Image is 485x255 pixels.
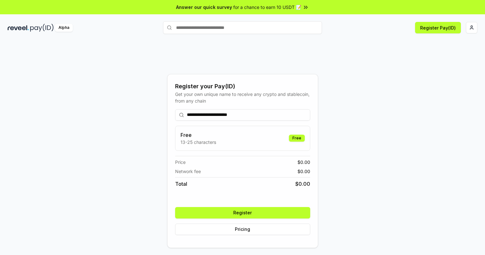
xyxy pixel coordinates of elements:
[297,168,310,175] span: $ 0.00
[30,24,54,32] img: pay_id
[175,82,310,91] div: Register your Pay(ID)
[55,24,73,32] div: Alpha
[175,168,201,175] span: Network fee
[175,159,186,165] span: Price
[8,24,29,32] img: reveel_dark
[175,207,310,218] button: Register
[415,22,461,33] button: Register Pay(ID)
[233,4,301,10] span: for a chance to earn 10 USDT 📝
[176,4,232,10] span: Answer our quick survey
[181,139,216,145] p: 13-25 characters
[175,91,310,104] div: Get your own unique name to receive any crypto and stablecoin, from any chain
[175,180,187,188] span: Total
[297,159,310,165] span: $ 0.00
[181,131,216,139] h3: Free
[175,224,310,235] button: Pricing
[295,180,310,188] span: $ 0.00
[289,135,305,142] div: Free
